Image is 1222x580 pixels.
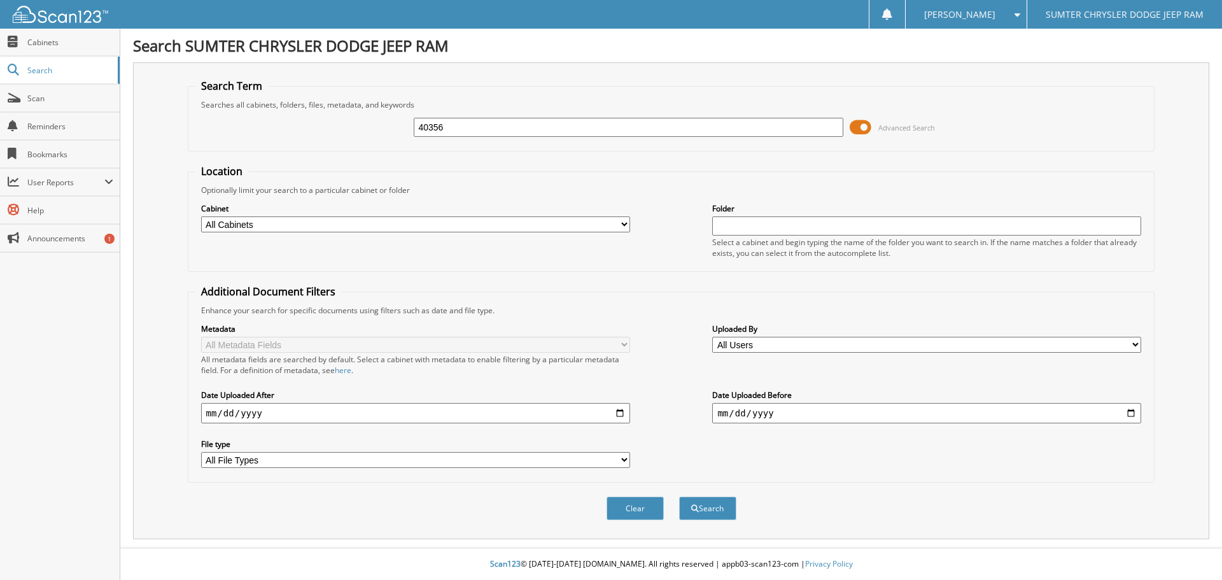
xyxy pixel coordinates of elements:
[712,390,1141,400] label: Date Uploaded Before
[924,11,995,18] span: [PERSON_NAME]
[805,558,853,569] a: Privacy Policy
[27,65,111,76] span: Search
[195,99,1148,110] div: Searches all cabinets, folders, files, metadata, and keywords
[27,121,113,132] span: Reminders
[201,323,630,334] label: Metadata
[607,497,664,520] button: Clear
[27,233,113,244] span: Announcements
[490,558,521,569] span: Scan123
[878,123,935,132] span: Advanced Search
[133,35,1209,56] h1: Search SUMTER CHRYSLER DODGE JEEP RAM
[120,549,1222,580] div: © [DATE]-[DATE] [DOMAIN_NAME]. All rights reserved | appb03-scan123-com |
[27,37,113,48] span: Cabinets
[712,403,1141,423] input: end
[13,6,108,23] img: scan123-logo-white.svg
[201,403,630,423] input: start
[104,234,115,244] div: 1
[195,79,269,93] legend: Search Term
[27,149,113,160] span: Bookmarks
[195,164,249,178] legend: Location
[195,185,1148,195] div: Optionally limit your search to a particular cabinet or folder
[335,365,351,376] a: here
[195,305,1148,316] div: Enhance your search for specific documents using filters such as date and file type.
[201,354,630,376] div: All metadata fields are searched by default. Select a cabinet with metadata to enable filtering b...
[201,390,630,400] label: Date Uploaded After
[1046,11,1204,18] span: SUMTER CHRYSLER DODGE JEEP RAM
[27,177,104,188] span: User Reports
[712,237,1141,258] div: Select a cabinet and begin typing the name of the folder you want to search in. If the name match...
[27,205,113,216] span: Help
[201,439,630,449] label: File type
[201,203,630,214] label: Cabinet
[712,323,1141,334] label: Uploaded By
[27,93,113,104] span: Scan
[712,203,1141,214] label: Folder
[195,285,342,299] legend: Additional Document Filters
[679,497,736,520] button: Search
